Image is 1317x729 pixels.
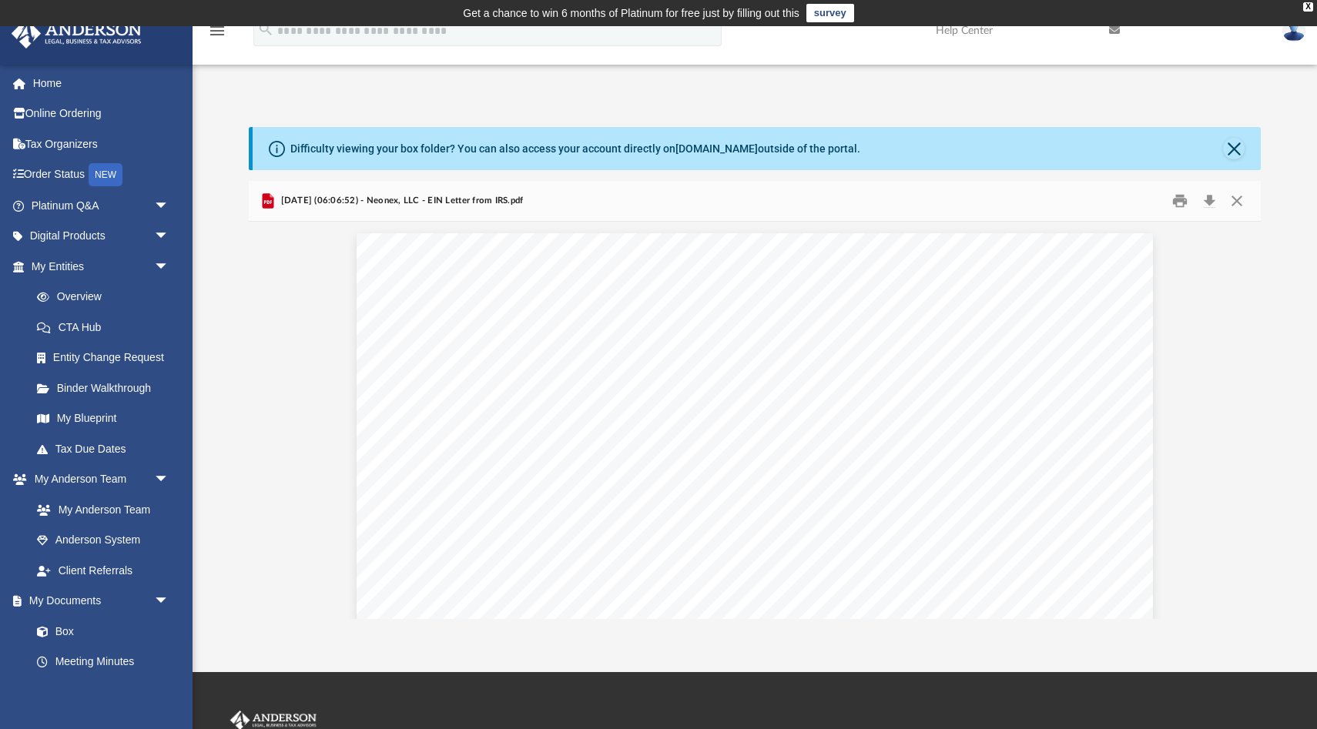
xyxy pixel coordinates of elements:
[249,181,1261,619] div: Preview
[154,190,185,222] span: arrow_drop_down
[277,194,523,208] span: [DATE] (06:06:52) - Neonex, LLC - EIN Letter from IRS.pdf
[1223,189,1251,213] button: Close
[257,21,274,38] i: search
[22,343,193,373] a: Entity Change Request
[154,464,185,496] span: arrow_drop_down
[22,677,177,707] a: Forms Library
[22,433,193,464] a: Tax Due Dates
[22,494,177,525] a: My Anderson Team
[1282,19,1305,42] img: User Pic
[154,586,185,617] span: arrow_drop_down
[22,525,185,556] a: Anderson System
[22,555,185,586] a: Client Referrals
[11,221,193,252] a: Digital Productsarrow_drop_down
[22,647,185,677] a: Meeting Minutes
[675,142,758,155] a: [DOMAIN_NAME]
[11,99,193,129] a: Online Ordering
[1303,2,1313,12] div: close
[1165,189,1196,213] button: Print
[208,22,226,40] i: menu
[154,221,185,252] span: arrow_drop_down
[22,403,185,434] a: My Blueprint
[1195,189,1223,213] button: Download
[249,222,1261,619] div: File preview
[22,373,193,403] a: Binder Walkthrough
[11,586,185,617] a: My Documentsarrow_drop_down
[463,4,799,22] div: Get a chance to win 6 months of Platinum for free just by filling out this
[154,251,185,283] span: arrow_drop_down
[89,163,122,186] div: NEW
[11,190,193,221] a: Platinum Q&Aarrow_drop_down
[290,141,860,157] div: Difficulty viewing your box folder? You can also access your account directly on outside of the p...
[11,68,193,99] a: Home
[11,129,193,159] a: Tax Organizers
[208,29,226,40] a: menu
[7,18,146,48] img: Anderson Advisors Platinum Portal
[11,159,193,191] a: Order StatusNEW
[11,251,193,282] a: My Entitiesarrow_drop_down
[1223,138,1245,159] button: Close
[22,282,193,313] a: Overview
[11,464,185,495] a: My Anderson Teamarrow_drop_down
[22,616,177,647] a: Box
[22,312,193,343] a: CTA Hub
[806,4,854,22] a: survey
[249,222,1261,619] div: Document Viewer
